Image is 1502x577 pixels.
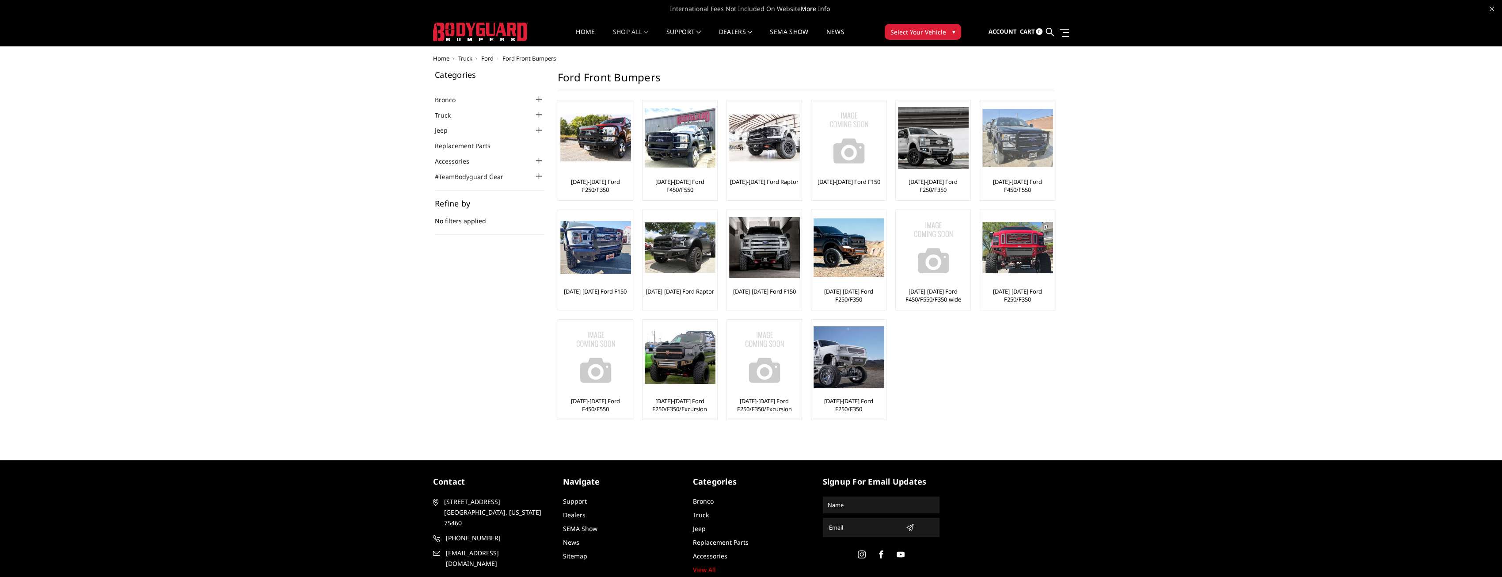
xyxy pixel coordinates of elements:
[435,141,502,150] a: Replacement Parts
[814,287,884,303] a: [DATE]-[DATE] Ford F250/F350
[563,538,579,546] a: News
[564,287,627,295] a: [DATE]-[DATE] Ford F150
[898,212,968,283] a: No Image
[435,71,544,79] h5: Categories
[693,538,749,546] a: Replacement Parts
[719,29,753,46] a: Dealers
[814,397,884,413] a: [DATE]-[DATE] Ford F250/F350
[560,397,631,413] a: [DATE]-[DATE] Ford F450/F550
[729,322,800,393] img: No Image
[576,29,595,46] a: Home
[952,27,955,36] span: ▾
[433,54,449,62] a: Home
[433,476,550,488] h5: contact
[770,29,808,46] a: SEMA Show
[824,498,938,512] input: Name
[502,54,556,62] span: Ford Front Bumpers
[563,552,587,560] a: Sitemap
[646,287,714,295] a: [DATE]-[DATE] Ford Raptor
[481,54,494,62] a: Ford
[729,397,799,413] a: [DATE]-[DATE] Ford F250/F350/Excursion
[693,511,709,519] a: Truck
[563,511,586,519] a: Dealers
[898,287,968,303] a: [DATE]-[DATE] Ford F450/F550/F350-wide
[563,497,587,505] a: Support
[563,476,680,488] h5: Navigate
[435,111,462,120] a: Truck
[435,172,514,181] a: #TeamBodyguard Gear
[982,287,1053,303] a: [DATE]-[DATE] Ford F250/F350
[435,95,467,104] a: Bronco
[825,520,902,535] input: Email
[645,397,715,413] a: [DATE]-[DATE] Ford F250/F350/Excursion
[898,178,968,194] a: [DATE]-[DATE] Ford F250/F350
[814,103,884,173] img: No Image
[1019,20,1042,44] a: Cart 0
[1458,535,1502,577] iframe: Chat Widget
[988,20,1016,44] a: Account
[563,524,597,533] a: SEMA Show
[898,212,969,283] img: No Image
[666,29,701,46] a: Support
[435,157,480,166] a: Accessories
[693,524,706,533] a: Jeep
[444,497,547,528] span: [STREET_ADDRESS] [GEOGRAPHIC_DATA], [US_STATE] 75460
[885,24,961,40] button: Select Your Vehicle
[826,29,844,46] a: News
[645,178,715,194] a: [DATE]-[DATE] Ford F450/F550
[890,27,946,37] span: Select Your Vehicle
[613,29,649,46] a: shop all
[1019,27,1034,35] span: Cart
[435,199,544,235] div: No filters applied
[730,178,799,186] a: [DATE]-[DATE] Ford Raptor
[433,548,550,569] a: [EMAIL_ADDRESS][DOMAIN_NAME]
[433,23,528,41] img: BODYGUARD BUMPERS
[446,548,548,569] span: [EMAIL_ADDRESS][DOMAIN_NAME]
[435,126,459,135] a: Jeep
[982,178,1053,194] a: [DATE]-[DATE] Ford F450/F550
[733,287,795,295] a: [DATE]-[DATE] Ford F150
[560,178,631,194] a: [DATE]-[DATE] Ford F250/F350
[818,178,880,186] a: [DATE]-[DATE] Ford F150
[560,322,631,393] img: No Image
[693,552,727,560] a: Accessories
[446,533,548,543] span: [PHONE_NUMBER]
[558,71,1054,91] h1: Ford Front Bumpers
[433,533,550,543] a: [PHONE_NUMBER]
[693,497,714,505] a: Bronco
[801,4,830,13] a: More Info
[823,476,939,488] h5: signup for email updates
[693,476,810,488] h5: Categories
[458,54,472,62] a: Truck
[1036,28,1042,35] span: 0
[693,566,716,574] a: View All
[435,199,544,207] h5: Refine by
[988,27,1016,35] span: Account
